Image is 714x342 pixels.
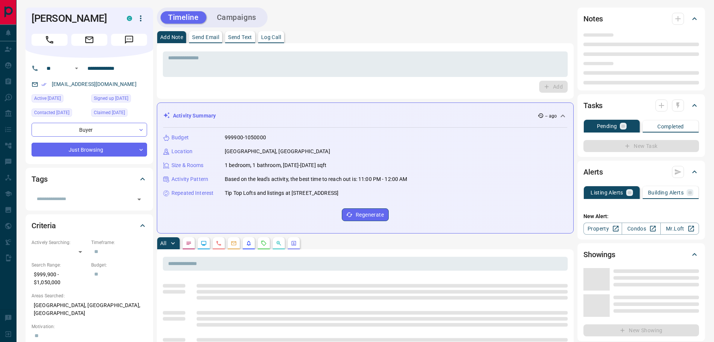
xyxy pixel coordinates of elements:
p: Send Text [228,35,252,40]
svg: Listing Alerts [246,240,252,246]
p: 1 bedroom, 1 bathroom, [DATE]-[DATE] sqft [225,161,326,169]
div: Notes [583,10,699,28]
p: Actively Searching: [32,239,87,246]
p: Building Alerts [648,190,684,195]
span: Message [111,34,147,46]
p: Completed [657,124,684,129]
button: Timeline [161,11,206,24]
button: Open [72,64,81,73]
p: Add Note [160,35,183,40]
h2: Showings [583,249,615,261]
p: Tip Top Lofts and listings at [STREET_ADDRESS] [225,189,338,197]
a: [EMAIL_ADDRESS][DOMAIN_NAME] [52,81,137,87]
p: Budget: [91,262,147,268]
svg: Opportunities [276,240,282,246]
p: Location [171,148,192,155]
div: condos.ca [127,16,132,21]
p: Based on the lead's activity, the best time to reach out is: 11:00 PM - 12:00 AM [225,175,407,183]
p: Log Call [261,35,281,40]
div: Tags [32,170,147,188]
p: Motivation: [32,323,147,330]
h2: Criteria [32,220,56,232]
a: Condos [622,223,660,235]
span: Contacted [DATE] [34,109,69,116]
div: Thu Jul 17 2025 [32,94,87,105]
a: Mr.Loft [660,223,699,235]
p: Areas Searched: [32,292,147,299]
svg: Notes [186,240,192,246]
h2: Tasks [583,99,603,111]
svg: Emails [231,240,237,246]
span: Claimed [DATE] [94,109,125,116]
svg: Agent Actions [291,240,297,246]
button: Open [134,194,144,205]
p: Pending [597,124,617,129]
p: Size & Rooms [171,161,204,169]
p: 999900-1050000 [225,134,266,142]
svg: Email Verified [41,82,47,87]
div: Tasks [583,96,699,115]
p: -- ago [545,113,557,119]
p: New Alert: [583,212,699,220]
div: Mon Nov 27 2023 [91,108,147,119]
span: Signed up [DATE] [94,95,128,102]
h2: Notes [583,13,603,25]
svg: Calls [216,240,222,246]
p: [GEOGRAPHIC_DATA], [GEOGRAPHIC_DATA], [GEOGRAPHIC_DATA] [32,299,147,319]
div: Fri Aug 15 2025 [32,108,87,119]
button: Campaigns [209,11,264,24]
p: [GEOGRAPHIC_DATA], [GEOGRAPHIC_DATA] [225,148,330,155]
div: Alerts [583,163,699,181]
p: All [160,241,166,246]
a: Property [583,223,622,235]
h2: Alerts [583,166,603,178]
div: Criteria [32,217,147,235]
p: Activity Pattern [171,175,208,183]
p: Send Email [192,35,219,40]
div: Buyer [32,123,147,137]
p: Repeated Interest [171,189,213,197]
span: Active [DATE] [34,95,61,102]
p: Activity Summary [173,112,216,120]
p: Budget [171,134,189,142]
p: Search Range: [32,262,87,268]
button: Regenerate [342,208,389,221]
span: Call [32,34,68,46]
div: Just Browsing [32,143,147,157]
svg: Lead Browsing Activity [201,240,207,246]
h1: [PERSON_NAME] [32,12,116,24]
span: Email [71,34,107,46]
p: Listing Alerts [591,190,623,195]
svg: Requests [261,240,267,246]
p: Timeframe: [91,239,147,246]
p: $999,900 - $1,050,000 [32,268,87,289]
div: Activity Summary-- ago [163,109,567,123]
h2: Tags [32,173,47,185]
div: Fri Feb 12 2021 [91,94,147,105]
div: Showings [583,246,699,264]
